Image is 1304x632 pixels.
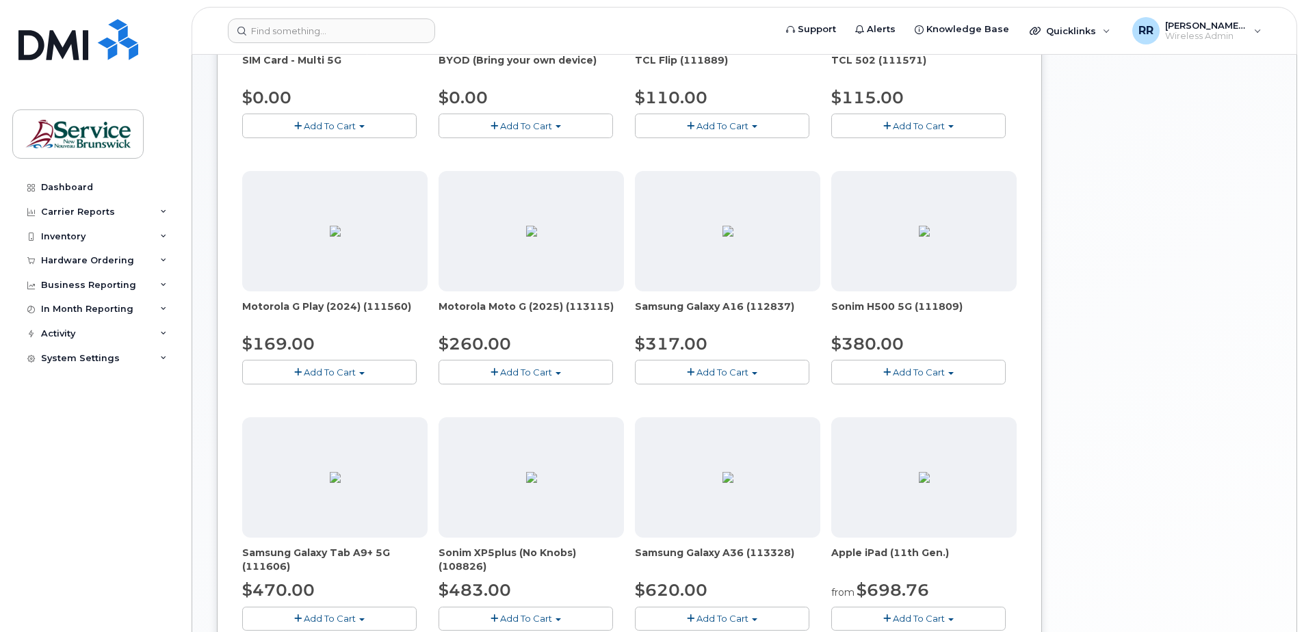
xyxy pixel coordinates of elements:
[330,226,341,237] img: 99773A5F-56E1-4C48-BD91-467D906EAE62.png
[893,613,945,624] span: Add To Cart
[831,546,1017,573] div: Apple iPad (11th Gen.)
[439,114,613,137] button: Add To Cart
[500,367,552,378] span: Add To Cart
[831,114,1006,137] button: Add To Cart
[500,120,552,131] span: Add To Cart
[439,607,613,631] button: Add To Cart
[439,88,488,107] span: $0.00
[242,53,428,81] div: SIM Card - Multi 5G
[500,613,552,624] span: Add To Cart
[846,16,905,43] a: Alerts
[439,580,511,600] span: $483.00
[696,120,748,131] span: Add To Cart
[831,334,904,354] span: $380.00
[635,88,707,107] span: $110.00
[798,23,836,36] span: Support
[831,360,1006,384] button: Add To Cart
[635,546,820,573] div: Samsung Galaxy A36 (113328)
[242,300,428,327] div: Motorola G Play (2024) (111560)
[867,23,896,36] span: Alerts
[831,607,1006,631] button: Add To Cart
[242,88,291,107] span: $0.00
[1046,25,1096,36] span: Quicklinks
[635,53,820,81] div: TCL Flip (111889)
[242,360,417,384] button: Add To Cart
[1020,17,1120,44] div: Quicklinks
[439,334,511,354] span: $260.00
[439,300,624,327] div: Motorola Moto G (2025) (113115)
[1123,17,1271,44] div: Roy, Rhonda (ASD-S)
[831,53,1017,81] div: TCL 502 (111571)
[526,472,537,483] img: 5FFB6D20-ABAE-4868-B366-7CFDCC8C6FCC.png
[696,367,748,378] span: Add To Cart
[242,546,428,573] div: Samsung Galaxy Tab A9+ 5G (111606)
[228,18,435,43] input: Find something...
[242,607,417,631] button: Add To Cart
[242,580,315,600] span: $470.00
[635,607,809,631] button: Add To Cart
[722,472,733,483] img: ED9FC9C2-4804-4D92-8A77-98887F1967E0.png
[857,580,929,600] span: $698.76
[304,120,356,131] span: Add To Cart
[919,472,930,483] img: 9A8DB539-77E5-4E9C-82DF-E802F619172D.png
[1165,31,1247,42] span: Wireless Admin
[831,88,904,107] span: $115.00
[635,580,707,600] span: $620.00
[304,613,356,624] span: Add To Cart
[893,120,945,131] span: Add To Cart
[777,16,846,43] a: Support
[439,53,624,81] div: BYOD (Bring your own device)
[526,226,537,237] img: 46CE78E4-2820-44E7-ADB1-CF1A10A422D2.png
[304,367,356,378] span: Add To Cart
[905,16,1019,43] a: Knowledge Base
[926,23,1009,36] span: Knowledge Base
[439,360,613,384] button: Add To Cart
[635,114,809,137] button: Add To Cart
[330,472,341,483] img: 2A8BAFE4-7C80-451B-A6BE-1655296EFB30.png
[1138,23,1153,39] span: RR
[722,226,733,237] img: 9FB32A65-7F3B-4C75-88D7-110BE577F189.png
[1165,20,1247,31] span: [PERSON_NAME] (ASD-S)
[831,300,1017,327] div: Sonim H500 5G (111809)
[242,114,417,137] button: Add To Cart
[439,546,624,573] div: Sonim XP5plus (No Knobs) (108826)
[242,334,315,354] span: $169.00
[831,586,855,598] small: from
[635,360,809,384] button: Add To Cart
[635,300,820,327] div: Samsung Galaxy A16 (112837)
[893,367,945,378] span: Add To Cart
[635,334,707,354] span: $317.00
[696,613,748,624] span: Add To Cart
[919,226,930,237] img: 79D338F0-FFFB-4B19-B7FF-DB34F512C68B.png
